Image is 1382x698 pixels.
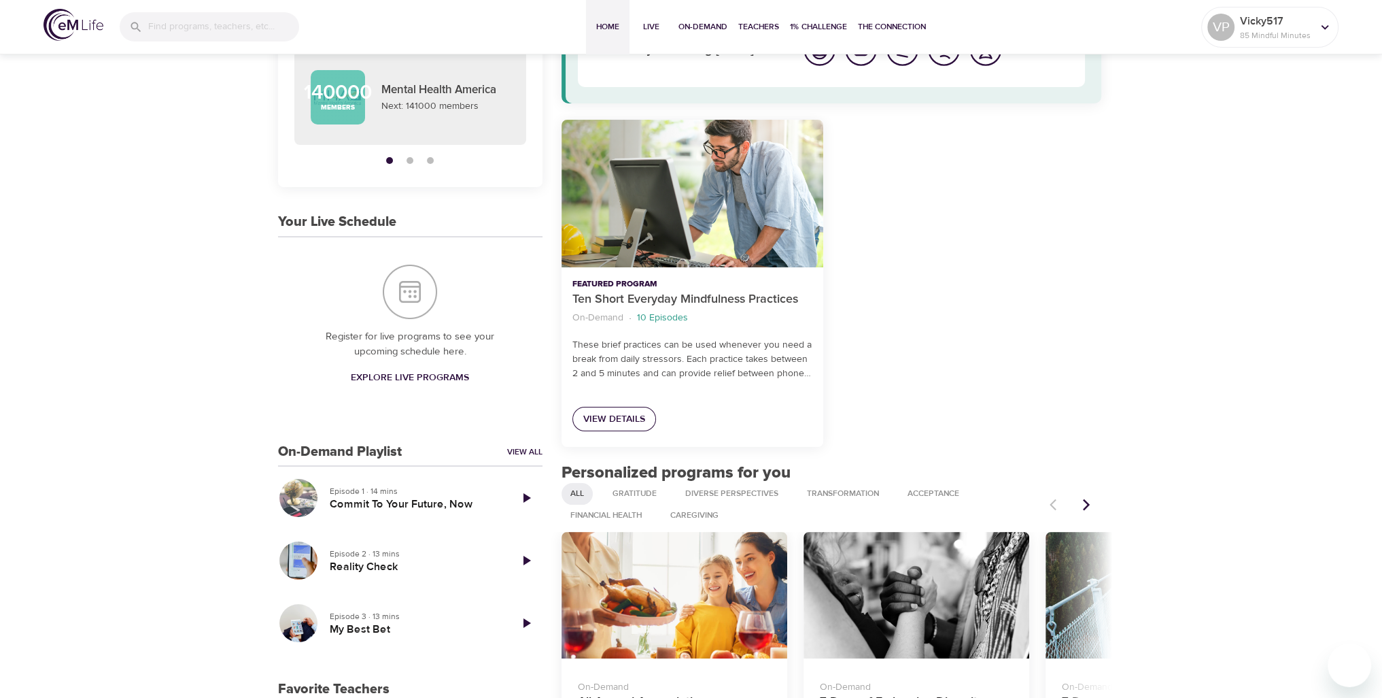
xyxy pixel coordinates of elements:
span: Acceptance [899,488,967,499]
p: Register for live programs to see your upcoming schedule here. [305,329,515,360]
span: Teachers [738,20,779,34]
span: View Details [583,411,645,428]
h3: Favorite Teachers [278,682,390,697]
span: Transformation [799,488,887,499]
a: View All [507,446,542,458]
button: Reality Check [278,540,319,581]
p: These brief practices can be used whenever you need a break from daily stressors. Each practice t... [572,338,812,381]
h5: Commit To Your Future, Now [330,497,499,512]
img: logo [44,9,103,41]
img: Your Live Schedule [383,265,437,319]
h2: Personalized programs for you [562,463,1102,483]
p: On-Demand [572,311,623,325]
p: On-Demand [820,675,1013,695]
button: My Best Bet [278,603,319,644]
span: 1% Challenge [790,20,847,34]
span: On-Demand [678,20,727,34]
span: Financial Health [562,510,650,521]
h5: Reality Check [330,560,499,574]
span: The Connection [858,20,926,34]
a: Play Episode [510,544,542,577]
p: Members [321,103,355,113]
button: Ten Short Everyday Mindfulness Practices [562,120,823,267]
a: Play Episode [510,607,542,639]
button: Commit To Your Future, Now [278,478,319,518]
p: Ten Short Everyday Mindfulness Practices [572,290,812,309]
p: Vicky517 [1240,13,1312,29]
nav: breadcrumb [572,309,812,327]
h5: My Best Bet [330,622,499,637]
iframe: Button to launch messaging window [1328,644,1371,687]
div: Gratitude [604,483,666,505]
p: On-Demand [578,675,771,695]
button: Next items [1071,490,1101,520]
span: Home [591,20,624,34]
div: Financial Health [562,505,651,527]
p: 85 Mindful Minutes [1240,29,1312,41]
div: All [562,483,593,505]
input: Find programs, teachers, etc... [148,12,299,41]
span: Diverse Perspectives [677,488,787,499]
div: Caregiving [661,505,727,527]
h3: On-Demand Playlist [278,444,402,460]
h3: Your Live Schedule [278,214,396,230]
p: Episode 2 · 13 mins [330,548,499,560]
a: View Details [572,407,656,432]
p: Next: 141000 members [381,99,510,114]
div: VP [1207,14,1234,41]
span: Explore Live Programs [351,369,469,386]
button: 7 Days of Meaning and Purpose [1046,532,1271,659]
p: Episode 3 · 13 mins [330,610,499,622]
div: Transformation [798,483,888,505]
span: Caregiving [662,510,727,521]
p: Featured Program [572,278,812,290]
p: On-Demand [1062,675,1255,695]
button: All-Around Appreciation [562,532,787,659]
span: Gratitude [604,488,665,499]
button: 7 Days of Embracing Diversity [804,532,1029,659]
div: Diverse Perspectives [676,483,787,505]
a: Play Episode [510,482,542,514]
p: 10 Episodes [637,311,688,325]
p: Mental Health America [381,82,510,99]
a: Explore Live Programs [345,365,474,390]
span: Live [635,20,668,34]
div: Acceptance [899,483,968,505]
p: Episode 1 · 14 mins [330,485,499,497]
li: · [629,309,632,327]
p: 140000 [304,82,372,103]
span: All [562,488,592,499]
